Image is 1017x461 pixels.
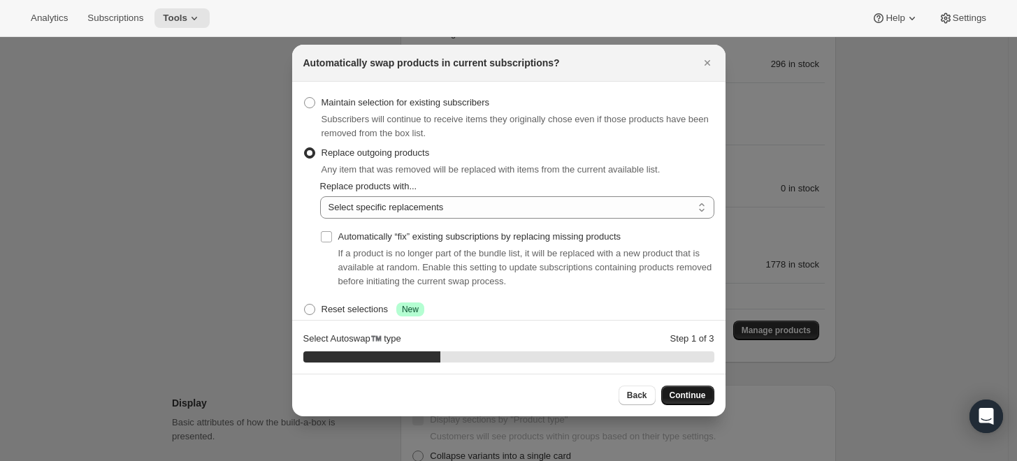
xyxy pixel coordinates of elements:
span: Continue [670,390,706,401]
button: Subscriptions [79,8,152,28]
span: Tools [163,13,187,24]
div: Open Intercom Messenger [969,400,1003,433]
span: Help [886,13,904,24]
span: If a product is no longer part of the bundle list, it will be replaced with a new product that is... [338,248,712,286]
button: Settings [930,8,995,28]
span: Subscribers will continue to receive items they originally chose even if those products have been... [322,114,709,138]
span: Settings [953,13,986,24]
button: Continue [661,386,714,405]
span: Replace products with... [320,181,417,191]
span: Automatically “fix” existing subscriptions by replacing missing products [338,231,621,242]
button: Close [698,53,717,73]
span: Back [627,390,647,401]
span: New [402,304,419,315]
span: Analytics [31,13,68,24]
span: Maintain selection for existing subscribers [322,97,490,108]
span: Replace outgoing products [322,147,430,158]
button: Help [863,8,927,28]
span: Any item that was removed will be replaced with items from the current available list. [322,164,661,175]
span: Subscriptions [87,13,143,24]
button: Tools [154,8,210,28]
p: Select Autoswap™️ type [303,332,401,346]
button: Analytics [22,8,76,28]
button: Back [619,386,656,405]
h2: Automatically swap products in current subscriptions? [303,56,560,70]
p: Step 1 of 3 [670,332,714,346]
div: Reset selections [322,302,424,316]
